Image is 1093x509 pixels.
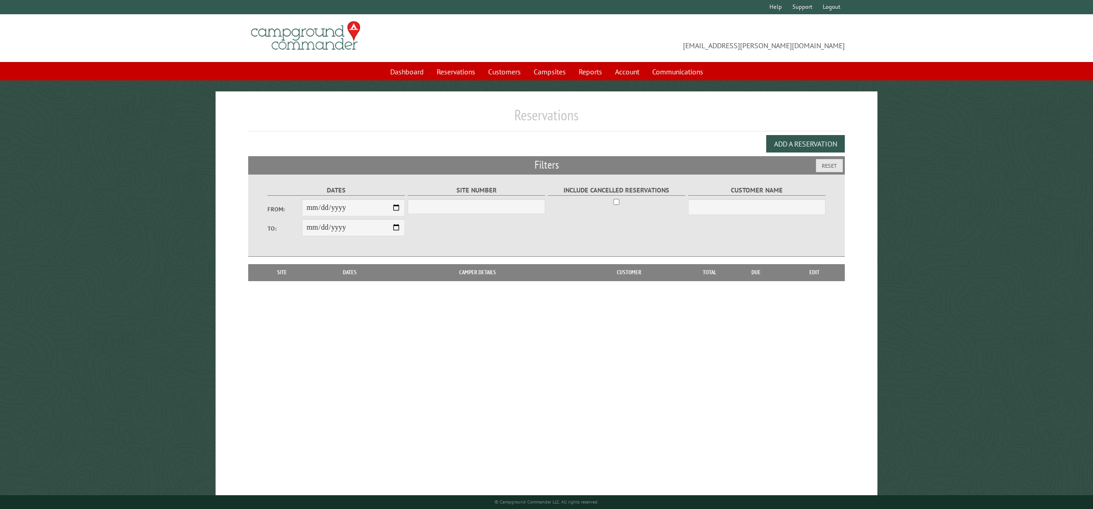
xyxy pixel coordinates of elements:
th: Due [728,264,784,281]
th: Camper Details [388,264,567,281]
small: © Campground Commander LLC. All rights reserved. [495,499,598,505]
img: Campground Commander [248,18,363,54]
h1: Reservations [248,106,844,131]
label: To: [268,224,302,233]
label: Customer Name [688,185,825,196]
a: Reports [573,63,608,80]
h2: Filters [248,156,844,174]
a: Dashboard [385,63,429,80]
a: Communications [647,63,709,80]
th: Customer [567,264,691,281]
button: Reset [816,159,843,172]
th: Total [691,264,728,281]
span: [EMAIL_ADDRESS][PERSON_NAME][DOMAIN_NAME] [546,25,845,51]
a: Reservations [431,63,481,80]
a: Account [609,63,645,80]
th: Edit [784,264,845,281]
label: Site Number [408,185,545,196]
label: Dates [268,185,405,196]
th: Dates [312,264,388,281]
label: From: [268,205,302,214]
th: Site [253,264,311,281]
a: Customers [483,63,526,80]
a: Campsites [528,63,571,80]
button: Add a Reservation [766,135,845,153]
label: Include Cancelled Reservations [548,185,685,196]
